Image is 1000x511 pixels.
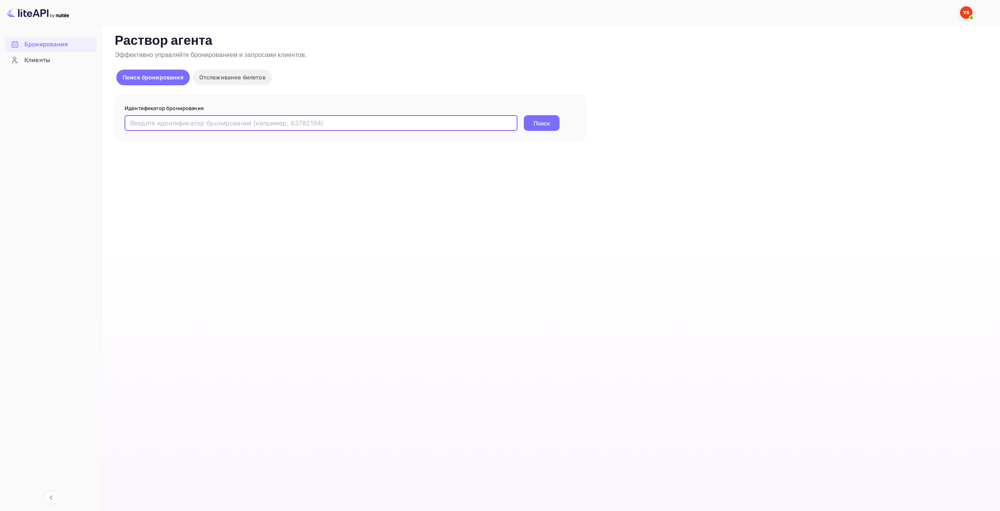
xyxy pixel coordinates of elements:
[199,74,266,81] ya-tr-span: Отслеживание билетов
[115,51,306,59] ya-tr-span: Эффективно управляйте бронированием и запросами клиентов.
[24,56,50,65] ya-tr-span: Клиенты
[5,37,97,52] div: Бронирования
[960,6,972,19] img: Служба Поддержки Яндекса
[125,105,204,111] ya-tr-span: Идентификатор бронирования
[534,119,550,127] ya-tr-span: Поиск
[5,53,97,67] a: Клиенты
[5,37,97,51] a: Бронирования
[125,115,517,131] input: Введите идентификатор бронирования (например, 63782194)
[5,53,97,68] div: Клиенты
[6,6,69,19] img: Логотип LiteAPI
[24,40,68,49] ya-tr-span: Бронирования
[123,74,183,81] ya-tr-span: Поиск бронирования
[44,491,58,505] button: Свернуть навигацию
[524,115,560,131] button: Поиск
[115,33,213,50] ya-tr-span: Раствор агента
